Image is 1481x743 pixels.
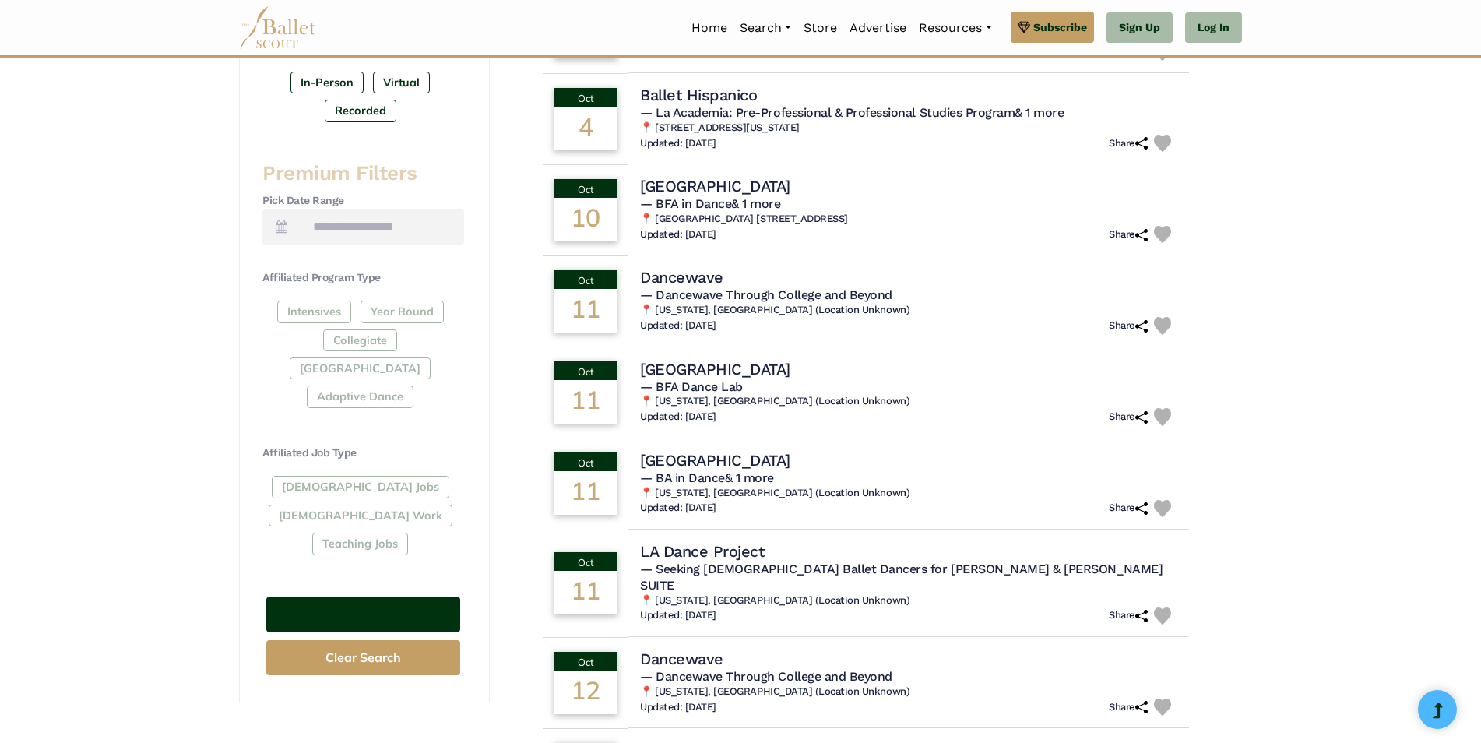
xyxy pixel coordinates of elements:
[554,571,617,614] div: 11
[640,502,716,515] h6: Updated: [DATE]
[554,289,617,333] div: 11
[640,685,1177,699] h6: 📍 [US_STATE], [GEOGRAPHIC_DATA] (Location Unknown)
[1109,609,1148,622] h6: Share
[262,445,464,461] h4: Affiliated Job Type
[262,270,464,286] h4: Affiliated Program Type
[554,361,617,380] div: Oct
[725,470,774,485] a: & 1 more
[913,12,997,44] a: Resources
[731,196,780,211] a: & 1 more
[640,450,790,470] h4: [GEOGRAPHIC_DATA]
[554,179,617,198] div: Oct
[554,552,617,571] div: Oct
[640,213,1177,226] h6: 📍 [GEOGRAPHIC_DATA] [STREET_ADDRESS]
[1109,701,1148,714] h6: Share
[640,609,716,622] h6: Updated: [DATE]
[1109,228,1148,241] h6: Share
[640,359,790,379] h4: [GEOGRAPHIC_DATA]
[640,176,790,196] h4: [GEOGRAPHIC_DATA]
[1109,410,1148,424] h6: Share
[640,137,716,150] h6: Updated: [DATE]
[1109,319,1148,333] h6: Share
[554,198,617,241] div: 10
[733,12,797,44] a: Search
[640,701,716,714] h6: Updated: [DATE]
[640,395,1177,408] h6: 📍 [US_STATE], [GEOGRAPHIC_DATA] (Location Unknown)
[640,85,757,105] h4: Ballet Hispanico
[640,228,716,241] h6: Updated: [DATE]
[554,471,617,515] div: 11
[640,105,1064,120] span: — La Academia: Pre-Professional & Professional Studies Program
[640,541,764,562] h4: LA Dance Project
[554,107,617,150] div: 4
[554,652,617,671] div: Oct
[262,160,464,187] h3: Premium Filters
[640,267,723,287] h4: Dancewave
[1185,12,1242,44] a: Log In
[640,470,774,485] span: — BA in Dance
[554,88,617,107] div: Oct
[640,287,892,302] span: — Dancewave Through College and Beyond
[640,319,716,333] h6: Updated: [DATE]
[640,594,1177,607] h6: 📍 [US_STATE], [GEOGRAPHIC_DATA] (Location Unknown)
[797,12,843,44] a: Store
[640,649,723,669] h4: Dancewave
[1011,12,1094,43] a: Subscribe
[640,562,1163,593] span: — Seeking [DEMOGRAPHIC_DATA] Ballet Dancers for [PERSON_NAME] & [PERSON_NAME] SUITE
[685,12,733,44] a: Home
[266,640,460,675] button: Clear Search
[554,380,617,424] div: 11
[325,100,396,121] label: Recorded
[640,669,892,684] span: — Dancewave Through College and Beyond
[1106,12,1173,44] a: Sign Up
[1018,19,1030,36] img: gem.svg
[554,671,617,714] div: 12
[262,193,464,209] h4: Pick Date Range
[640,196,780,211] span: — BFA in Dance
[640,379,743,394] span: — BFA Dance Lab
[1109,137,1148,150] h6: Share
[1015,105,1064,120] a: & 1 more
[373,72,430,93] label: Virtual
[843,12,913,44] a: Advertise
[640,487,1177,500] h6: 📍 [US_STATE], [GEOGRAPHIC_DATA] (Location Unknown)
[1033,19,1087,36] span: Subscribe
[640,410,716,424] h6: Updated: [DATE]
[640,121,1177,135] h6: 📍 [STREET_ADDRESS][US_STATE]
[290,72,364,93] label: In-Person
[1109,502,1148,515] h6: Share
[266,597,460,633] button: Search
[554,452,617,471] div: Oct
[640,304,1177,317] h6: 📍 [US_STATE], [GEOGRAPHIC_DATA] (Location Unknown)
[554,270,617,289] div: Oct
